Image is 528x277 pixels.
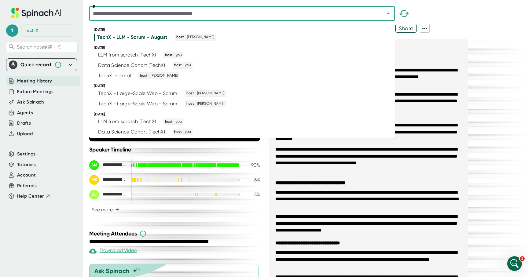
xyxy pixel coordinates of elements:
div: No [102,45,117,58]
div: The team will get back to you on this. Our usual reply time is under 10 minutes. You'll get repli... [10,140,95,177]
img: Profile image for Karin [35,3,44,13]
div: Did that answer your question? [10,30,77,36]
div: Download Video [89,247,137,255]
button: go back [4,2,16,14]
div: [DATE] [94,27,395,32]
button: Home [96,2,107,14]
div: Manoj Sandadi [89,175,126,185]
button: Close [384,9,393,18]
img: Profile image for Yoav [17,3,27,13]
div: Quick record [9,59,74,71]
span: host [164,119,174,125]
button: Gif picker [19,200,24,205]
button: Referrals [17,182,37,189]
button: Drafts [17,120,31,127]
div: LLM from scratch (TechX) [98,118,156,125]
div: Fin says… [5,105,117,137]
span: [PERSON_NAME] [150,73,179,78]
span: host [139,73,148,78]
button: Ask Spinach [17,99,44,106]
span: host [164,53,174,58]
button: Send a message… [105,198,115,207]
div: Sorry it didn't work. You can rephrase your question or talk to our team. [5,63,100,82]
button: Upload [17,130,33,137]
h1: Spinach AI [47,3,72,8]
div: Meeting Attendees [89,230,262,237]
div: Quick record [20,62,51,68]
div: Data Science Cohort (TechX) [98,62,165,68]
span: you [184,129,192,135]
div: [DATE] [94,84,395,88]
div: Fin says… [5,26,117,45]
div: Sumit Maheshwari [89,160,126,170]
span: host [175,35,185,40]
button: Future Meetings [17,88,53,95]
span: host [185,91,195,96]
div: TechX Internal [98,73,131,79]
div: Tech says… [5,87,117,105]
span: Help Center [17,193,44,200]
div: Soham Chakradeo [89,190,126,199]
span: you [184,63,192,68]
p: Under 10 minutes [52,8,87,14]
span: Share [396,23,417,34]
div: Fin says… [5,63,117,87]
span: you [175,53,183,58]
div: SM [89,160,99,170]
div: Ask Spinach [94,267,130,275]
span: host [185,101,195,107]
button: Tutorials [17,161,36,168]
button: Share [395,24,417,33]
span: host [173,129,183,135]
span: 1 [520,256,525,261]
div: [DATE] [94,112,395,117]
span: [PERSON_NAME] [186,35,215,40]
div: Tech X [25,28,38,33]
div: Tech says… [5,45,117,63]
div: Data Science Cohort (TechX) [98,129,165,135]
div: [DATE] [94,46,395,50]
span: host [173,63,183,68]
button: Settings [17,151,36,158]
span: t [6,24,18,37]
textarea: Message… [5,187,117,198]
button: Upload attachment [29,200,34,205]
div: TechX - LLM - Scrum - August [97,34,167,40]
div: The team will get back to you on this. Our usual reply time is under 10 minutes.You'll get replie... [5,137,100,180]
button: Agents [17,109,33,116]
div: Talk to the team [73,87,117,100]
div: SC [89,190,99,199]
div: I'll connect you with someone from our team. Meanwhile, could you share more details about the is... [10,109,95,133]
span: [PERSON_NAME] [196,91,225,96]
button: Account [17,172,36,179]
div: 90 % [245,162,260,168]
div: 6 % [245,177,260,183]
img: Profile image for Matan [26,3,36,13]
div: MS [89,175,99,185]
div: LLM from scratch (TechX) [98,52,156,58]
span: you [175,119,183,125]
b: [EMAIL_ADDRESS][DOMAIN_NAME] [10,165,57,176]
div: Close [107,2,118,13]
div: Sorry it didn't work. You can rephrase your question or talk to our team. [10,66,95,78]
div: No [107,48,112,54]
div: 3 % [245,191,260,197]
iframe: Intercom live chat [507,256,522,271]
button: Meeting History [17,78,52,85]
button: Help Center [17,193,50,200]
span: Search notes (⌘ + K) [17,44,61,50]
span: [PERSON_NAME] [196,101,225,107]
button: See more+ [89,204,122,215]
div: I'll connect you with someone from our team. Meanwhile, could you share more details about the is... [5,105,100,136]
div: Did that answer your question? [5,26,82,40]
